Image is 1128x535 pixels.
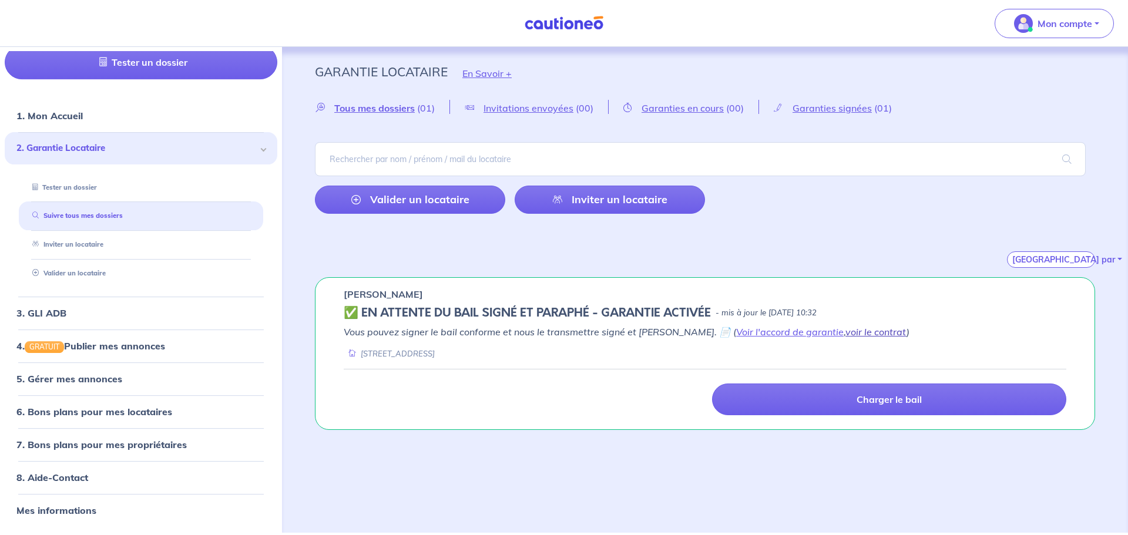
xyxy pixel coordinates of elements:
[5,466,277,489] div: 8. Aide-Contact
[16,472,88,483] a: 8. Aide-Contact
[19,264,263,283] div: Valider un locataire
[450,102,608,113] a: Invitations envoyées(00)
[344,306,711,320] h5: ✅️️️ EN ATTENTE DU BAIL SIGNÉ ET PARAPHÉ - GARANTIE ACTIVÉE
[16,142,257,155] span: 2. Garantie Locataire
[726,102,744,114] span: (00)
[28,212,123,220] a: Suivre tous mes dossiers
[712,383,1066,415] a: Charger le bail
[344,306,1066,320] div: state: CONTRACT-SIGNED, Context: FINISHED,IS-GL-CAUTION
[515,186,705,214] a: Inviter un locataire
[1038,16,1092,31] p: Mon compte
[28,240,103,248] a: Inviter un locataire
[5,499,277,522] div: Mes informations
[874,102,892,114] span: (01)
[19,207,263,226] div: Suivre tous mes dossiers
[5,433,277,456] div: 7. Bons plans pour mes propriétaires
[315,142,1086,176] input: Rechercher par nom / prénom / mail du locataire
[16,439,187,450] a: 7. Bons plans pour mes propriétaires
[19,235,263,254] div: Inviter un locataire
[1048,143,1086,176] span: search
[5,400,277,423] div: 6. Bons plans pour mes locataires
[16,373,122,385] a: 5. Gérer mes annonces
[576,102,593,114] span: (00)
[5,301,277,325] div: 3. GLI ADB
[16,504,96,516] a: Mes informations
[759,102,907,113] a: Garanties signées(01)
[16,340,165,352] a: 4.GRATUITPublier mes annonces
[344,287,423,301] p: [PERSON_NAME]
[448,56,526,90] button: En Savoir +
[16,406,172,418] a: 6. Bons plans pour mes locataires
[315,61,448,82] p: Garantie Locataire
[5,367,277,391] div: 5. Gérer mes annonces
[5,334,277,358] div: 4.GRATUITPublier mes annonces
[315,186,505,214] a: Valider un locataire
[5,132,277,164] div: 2. Garantie Locataire
[520,16,608,31] img: Cautioneo
[5,45,277,79] a: Tester un dossier
[845,326,907,338] a: voir le contrat
[19,178,263,197] div: Tester un dossier
[642,102,724,114] span: Garanties en cours
[417,102,435,114] span: (01)
[5,104,277,127] div: 1. Mon Accueil
[344,326,909,338] em: Vous pouvez signer le bail conforme et nous le transmettre signé et [PERSON_NAME]. 📄 ( , )
[857,393,922,405] p: Charger le bail
[995,9,1114,38] button: illu_account_valid_menu.svgMon compte
[344,348,435,359] div: [STREET_ADDRESS]
[736,326,844,338] a: Voir l'accord de garantie
[334,102,415,114] span: Tous mes dossiers
[16,110,83,122] a: 1. Mon Accueil
[1014,14,1033,33] img: illu_account_valid_menu.svg
[609,102,758,113] a: Garanties en cours(00)
[716,307,817,319] p: - mis à jour le [DATE] 10:32
[28,269,106,277] a: Valider un locataire
[793,102,872,114] span: Garanties signées
[484,102,573,114] span: Invitations envoyées
[1007,251,1095,268] button: [GEOGRAPHIC_DATA] par
[315,102,449,113] a: Tous mes dossiers(01)
[16,307,66,319] a: 3. GLI ADB
[28,183,97,191] a: Tester un dossier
